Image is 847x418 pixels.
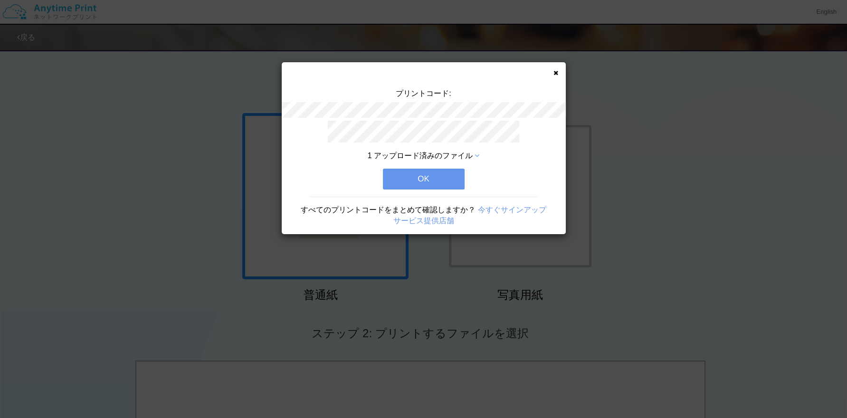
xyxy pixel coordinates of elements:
span: すべてのプリントコードをまとめて確認しますか？ [301,206,476,214]
span: 1 アップロード済みのファイル [368,152,473,160]
span: プリントコード: [396,89,451,97]
a: 今すぐサインアップ [478,206,546,214]
a: サービス提供店舗 [393,217,454,225]
button: OK [383,169,465,190]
